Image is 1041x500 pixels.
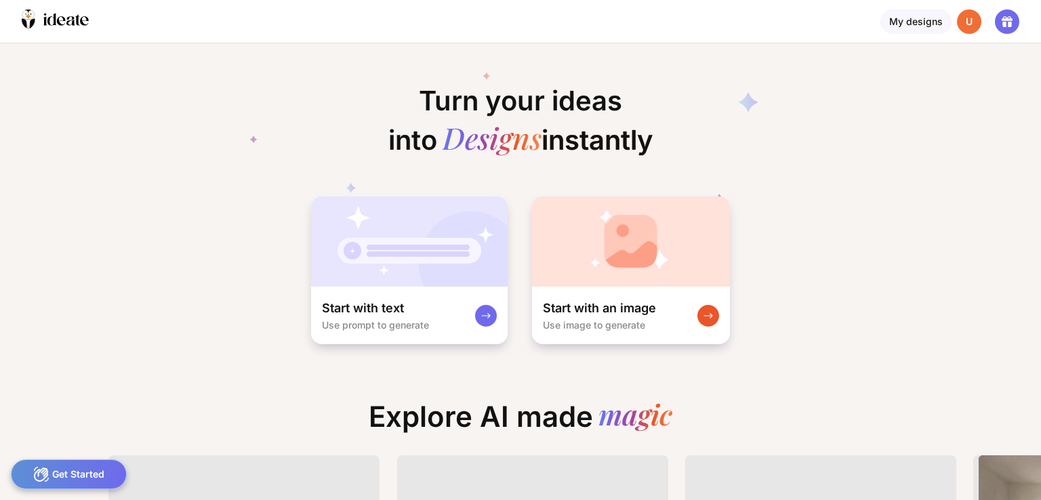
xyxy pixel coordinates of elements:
div: Start with text [322,300,404,316]
div: My designs [880,9,952,34]
div: Explore AI made [358,400,683,444]
div: Use image to generate [543,319,645,331]
div: Start with an image [543,300,656,316]
div: Use prompt to generate [322,319,429,331]
div: magic [598,400,672,434]
div: Get Started [11,459,127,489]
img: startWithImageCardBg.jpg [532,196,730,287]
div: U [957,9,981,34]
img: startWithTextCardBg.jpg [311,196,508,287]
